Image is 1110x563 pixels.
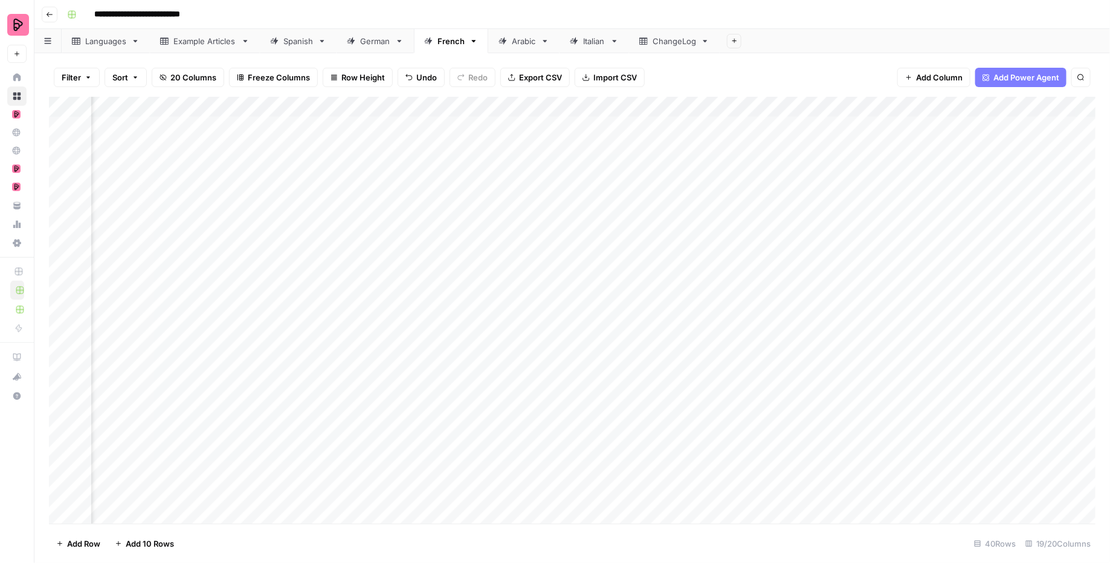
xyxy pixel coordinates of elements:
div: 40 Rows [969,534,1021,553]
div: ChangeLog [653,35,696,47]
a: Italian [560,29,629,53]
span: Filter [62,71,81,83]
a: Example Articles [150,29,260,53]
button: Import CSV [575,68,645,87]
a: ChangeLog [629,29,720,53]
button: Help + Support [7,386,27,406]
a: Arabic [488,29,560,53]
img: mhz6d65ffplwgtj76gcfkrq5icux [12,164,21,173]
a: Settings [7,233,27,253]
a: Browse [7,86,27,106]
span: 20 Columns [170,71,216,83]
div: 19/20 Columns [1021,534,1095,553]
span: Import CSV [593,71,637,83]
a: Usage [7,215,27,234]
a: French [414,29,488,53]
button: Filter [54,68,100,87]
button: Sort [105,68,147,87]
button: Freeze Columns [229,68,318,87]
button: Export CSV [500,68,570,87]
span: Add 10 Rows [126,538,174,550]
span: Add Row [67,538,100,550]
a: Your Data [7,196,27,215]
span: Add Power Agent [993,71,1059,83]
button: Workspace: Preply [7,10,27,40]
button: 20 Columns [152,68,224,87]
img: mhz6d65ffplwgtj76gcfkrq5icux [12,183,21,191]
div: German [360,35,390,47]
a: Languages [62,29,150,53]
a: AirOps Academy [7,348,27,367]
span: Export CSV [519,71,562,83]
button: Row Height [323,68,393,87]
a: Home [7,68,27,87]
div: Spanish [283,35,313,47]
span: Sort [112,71,128,83]
div: Example Articles [173,35,236,47]
div: Italian [583,35,605,47]
img: Preply Logo [7,14,29,36]
div: Languages [85,35,126,47]
span: Undo [416,71,437,83]
span: Row Height [341,71,385,83]
button: What's new? [7,367,27,386]
button: Add Column [897,68,970,87]
button: Add Power Agent [975,68,1066,87]
button: Add 10 Rows [108,534,181,553]
button: Add Row [49,534,108,553]
div: Arabic [512,35,536,47]
div: French [437,35,465,47]
a: German [337,29,414,53]
span: Add Column [916,71,963,83]
a: Spanish [260,29,337,53]
button: Redo [450,68,495,87]
span: Freeze Columns [248,71,310,83]
img: mhz6d65ffplwgtj76gcfkrq5icux [12,110,21,119]
span: Redo [468,71,488,83]
button: Undo [398,68,445,87]
div: What's new? [8,368,26,386]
